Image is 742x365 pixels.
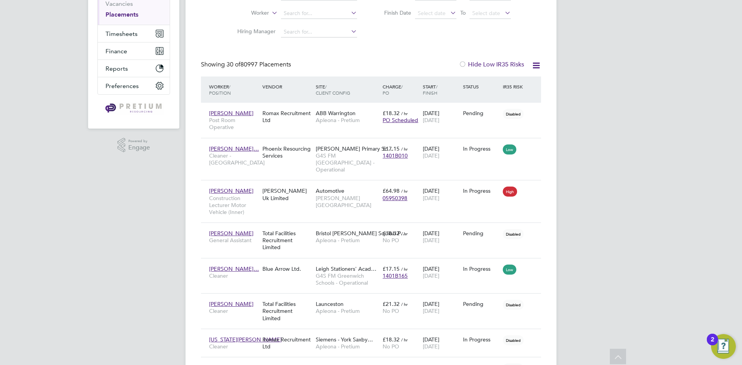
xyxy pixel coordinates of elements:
[316,145,393,152] span: [PERSON_NAME] Primary Sc…
[463,265,499,272] div: In Progress
[401,110,408,116] span: / hr
[316,300,344,307] span: Launceston
[106,11,138,18] a: Placements
[316,152,379,173] span: G4S FM [GEOGRAPHIC_DATA] - Operational
[423,272,439,279] span: [DATE]
[281,8,357,19] input: Search for...
[260,141,314,163] div: Phoenix Resourcing Services
[316,265,376,272] span: Leigh Stationers' Acad…
[383,336,400,343] span: £18.32
[383,83,403,96] span: / PO
[314,80,381,100] div: Site
[209,195,259,216] span: Construction Lecturer Motor Vehicle (Inner)
[401,146,408,152] span: / hr
[316,230,406,237] span: Bristol [PERSON_NAME] Squibb P…
[201,61,293,69] div: Showing
[209,152,259,166] span: Cleaner - [GEOGRAPHIC_DATA]
[376,9,411,16] label: Finish Date
[383,272,408,279] span: 1401B165
[421,261,461,283] div: [DATE]
[459,61,524,68] label: Hide Low IR35 Risks
[98,60,170,77] button: Reports
[421,106,461,127] div: [DATE]
[423,83,437,96] span: / Finish
[260,297,314,326] div: Total Facilities Recruitment Limited
[381,80,421,100] div: Charge
[503,144,516,154] span: Low
[383,300,400,307] span: £21.32
[260,332,314,354] div: Romax Recruitment Ltd
[316,336,373,343] span: Siemens - York Saxby…
[463,110,499,117] div: Pending
[423,343,439,350] span: [DATE]
[98,25,170,42] button: Timesheets
[423,237,439,244] span: [DATE]
[209,83,231,96] span: / Position
[383,145,400,152] span: £17.15
[209,307,259,314] span: Cleaner
[401,301,408,307] span: / hr
[383,152,408,159] span: 1401B010
[423,117,439,124] span: [DATE]
[461,80,501,93] div: Status
[260,226,314,255] div: Total Facilities Recruitment Limited
[106,48,127,55] span: Finance
[458,8,468,18] span: To
[207,141,541,148] a: [PERSON_NAME]…Cleaner - [GEOGRAPHIC_DATA]Phoenix Resourcing Services[PERSON_NAME] Primary Sc…G4S ...
[316,83,350,96] span: / Client Config
[260,80,314,93] div: Vendor
[418,10,446,17] span: Select date
[207,105,541,112] a: [PERSON_NAME]Post Room OperativeRomax Recruitment LtdABB WarringtonApleona - Pretium£18.32 / hrPO...
[463,145,499,152] div: In Progress
[421,183,461,205] div: [DATE]
[207,183,541,190] a: [PERSON_NAME]Construction Lecturer Motor Vehicle (Inner)[PERSON_NAME] Uk LimitedAutomotive[PERSON...
[383,237,399,244] span: No PO
[463,230,499,237] div: Pending
[711,340,714,350] div: 2
[503,109,524,119] span: Disabled
[226,61,291,68] span: 80997 Placements
[209,272,259,279] span: Cleaner
[421,332,461,354] div: [DATE]
[260,106,314,127] div: Romax Recruitment Ltd
[231,28,276,35] label: Hiring Manager
[316,110,356,117] span: ABB Warrington
[423,307,439,314] span: [DATE]
[117,138,150,153] a: Powered byEngage
[383,265,400,272] span: £17.15
[711,334,736,359] button: Open Resource Center, 2 new notifications
[503,187,517,197] span: High
[209,117,259,131] span: Post Room Operative
[501,80,528,93] div: IR35 Risk
[209,110,254,117] span: [PERSON_NAME]
[207,261,541,268] a: [PERSON_NAME]…CleanerBlue Arrow Ltd.Leigh Stationers' Acad…G4S FM Greenwich Schools - Operational...
[128,144,150,151] span: Engage
[401,188,408,194] span: / hr
[423,195,439,202] span: [DATE]
[316,343,379,350] span: Apleona - Pretium
[98,42,170,59] button: Finance
[316,117,379,124] span: Apleona - Pretium
[106,65,128,72] span: Reports
[316,307,379,314] span: Apleona - Pretium
[383,187,400,194] span: £64.98
[401,231,408,236] span: / hr
[103,102,164,115] img: pretium-logo-retina.png
[207,80,260,100] div: Worker
[383,343,399,350] span: No PO
[463,336,499,343] div: In Progress
[207,226,541,232] a: [PERSON_NAME]General AssistantTotal Facilities Recruitment LimitedBristol [PERSON_NAME] Squibb P…...
[207,332,541,338] a: [US_STATE][PERSON_NAME]CleanerRomax Recruitment LtdSiemens - York Saxby…Apleona - Pretium£18.32 /...
[421,80,461,100] div: Start
[383,307,399,314] span: No PO
[503,229,524,239] span: Disabled
[209,300,254,307] span: [PERSON_NAME]
[472,10,500,17] span: Select date
[383,195,407,202] span: 05950398
[209,265,259,272] span: [PERSON_NAME]…
[423,152,439,159] span: [DATE]
[97,102,170,115] a: Go to home page
[209,343,259,350] span: Cleaner
[209,237,259,244] span: General Assistant
[316,195,379,209] span: [PERSON_NAME][GEOGRAPHIC_DATA]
